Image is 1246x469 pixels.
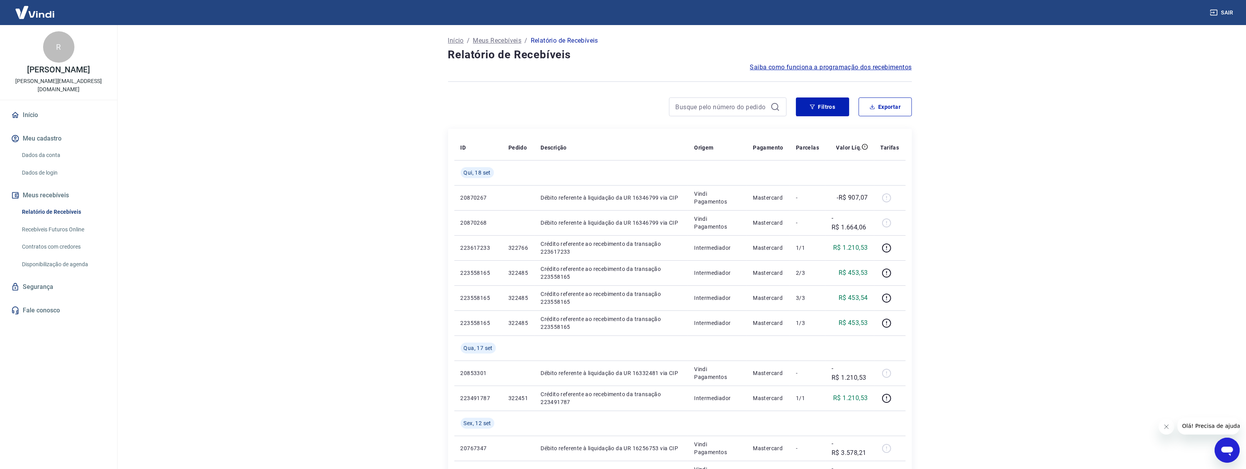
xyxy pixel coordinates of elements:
h4: Relatório de Recebíveis [448,47,912,63]
p: [PERSON_NAME][EMAIL_ADDRESS][DOMAIN_NAME] [6,77,111,94]
p: Mastercard [753,369,783,377]
p: Tarifas [881,144,899,152]
span: Sex, 12 set [464,419,491,427]
p: Crédito referente ao recebimento da transação 223558165 [541,290,682,306]
p: Parcelas [796,144,819,152]
p: Intermediador [694,319,740,327]
p: 20870268 [461,219,496,227]
p: Débito referente à liquidação da UR 16332481 via CIP [541,369,682,377]
p: [PERSON_NAME] [27,66,90,74]
p: - [796,194,819,202]
a: Saiba como funciona a programação dos recebimentos [750,63,912,72]
p: 322485 [508,319,528,327]
p: Mastercard [753,269,783,277]
p: Débito referente à liquidação da UR 16256753 via CIP [541,444,682,452]
p: Débito referente à liquidação da UR 16346799 via CIP [541,194,682,202]
p: - [796,369,819,377]
p: Intermediador [694,244,740,252]
p: -R$ 1.210,53 [832,364,868,382]
a: Relatório de Recebíveis [19,204,108,220]
div: R [43,31,74,63]
a: Recebíveis Futuros Online [19,222,108,238]
span: Qui, 18 set [464,169,491,177]
span: Qua, 17 set [464,344,493,352]
p: 20853301 [461,369,496,377]
p: ID [461,144,466,152]
p: Intermediador [694,294,740,302]
p: Intermediador [694,269,740,277]
p: 20767347 [461,444,496,452]
p: Débito referente à liquidação da UR 16346799 via CIP [541,219,682,227]
p: Mastercard [753,294,783,302]
p: Mastercard [753,394,783,402]
p: Pagamento [753,144,783,152]
p: 223558165 [461,294,496,302]
p: -R$ 3.578,21 [832,439,868,458]
p: 1/1 [796,244,819,252]
a: Fale conosco [9,302,108,319]
p: R$ 1.210,53 [833,393,868,403]
p: 223558165 [461,269,496,277]
a: Meus Recebíveis [473,36,521,45]
p: - [796,219,819,227]
p: Mastercard [753,244,783,252]
p: 20870267 [461,194,496,202]
p: Crédito referente ao recebimento da transação 223617233 [541,240,682,256]
p: Vindi Pagamentos [694,440,740,456]
p: Vindi Pagamentos [694,215,740,231]
p: -R$ 1.664,06 [832,213,868,232]
span: Olá! Precisa de ajuda? [5,5,66,12]
a: Segurança [9,278,108,296]
input: Busque pelo número do pedido [676,101,767,113]
p: Mastercard [753,319,783,327]
p: Mastercard [753,444,783,452]
p: R$ 453,53 [839,318,868,328]
p: Valor Líq. [836,144,862,152]
a: Dados da conta [19,147,108,163]
p: R$ 453,54 [839,293,868,303]
p: Mastercard [753,219,783,227]
p: Vindi Pagamentos [694,190,740,206]
p: 223558165 [461,319,496,327]
iframe: Mensagem da empresa [1177,417,1240,435]
p: Origem [694,144,713,152]
p: 322485 [508,269,528,277]
p: Intermediador [694,394,740,402]
p: 223491787 [461,394,496,402]
a: Contratos com credores [19,239,108,255]
p: Crédito referente ao recebimento da transação 223558165 [541,315,682,331]
button: Exportar [859,97,912,116]
p: 223617233 [461,244,496,252]
p: R$ 1.210,53 [833,243,868,253]
a: Início [9,106,108,124]
p: 322485 [508,294,528,302]
a: Disponibilização de agenda [19,256,108,272]
p: Descrição [541,144,567,152]
p: Relatório de Recebíveis [531,36,598,45]
p: Pedido [508,144,527,152]
button: Sair [1208,5,1237,20]
p: Crédito referente ao recebimento da transação 223491787 [541,390,682,406]
p: 2/3 [796,269,819,277]
p: Vindi Pagamentos [694,365,740,381]
p: 322451 [508,394,528,402]
img: Vindi [9,0,60,24]
button: Meu cadastro [9,130,108,147]
button: Meus recebíveis [9,187,108,204]
p: 322766 [508,244,528,252]
iframe: Fechar mensagem [1159,419,1174,435]
p: 1/1 [796,394,819,402]
iframe: Botão para abrir a janela de mensagens [1215,438,1240,463]
p: Mastercard [753,194,783,202]
a: Dados de login [19,165,108,181]
a: Início [448,36,464,45]
p: 3/3 [796,294,819,302]
p: -R$ 907,07 [837,193,868,202]
p: - [796,444,819,452]
p: R$ 453,53 [839,268,868,278]
p: Crédito referente ao recebimento da transação 223558165 [541,265,682,281]
p: 1/3 [796,319,819,327]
